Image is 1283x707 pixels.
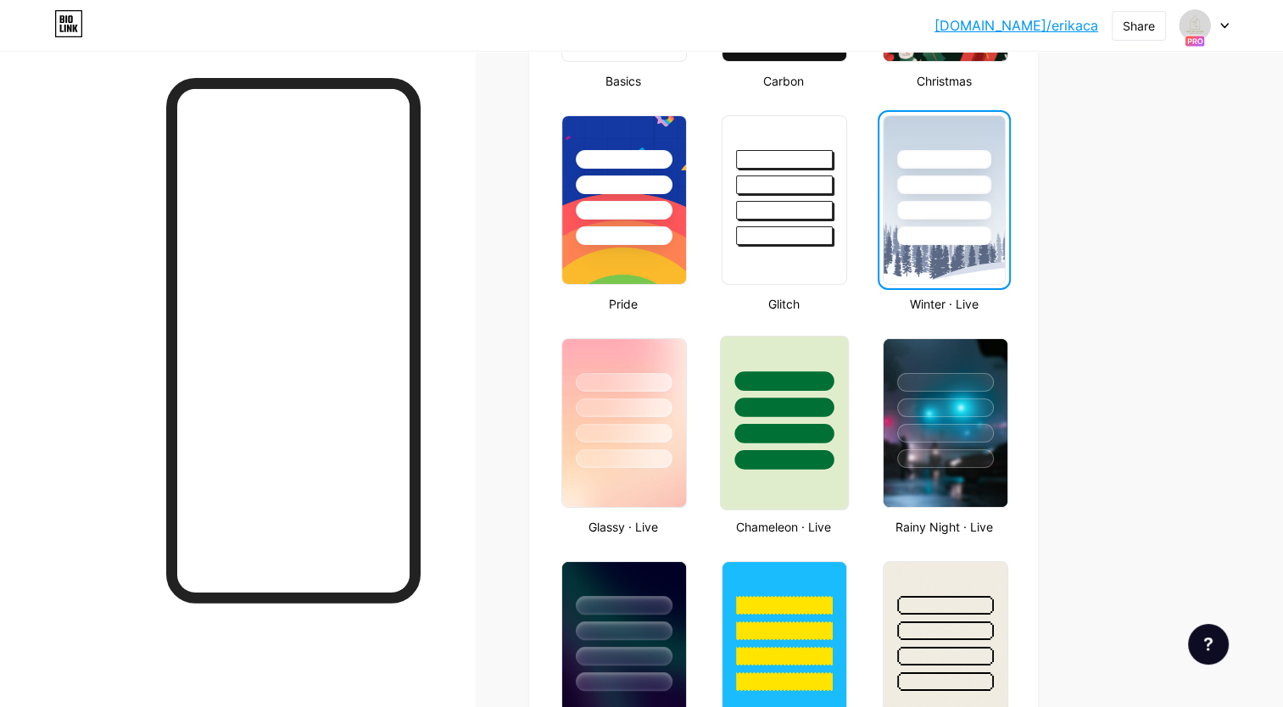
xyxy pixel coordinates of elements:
[878,295,1011,313] div: Winter · Live
[1123,17,1155,35] div: Share
[717,295,850,313] div: Glitch
[878,72,1011,90] div: Christmas
[717,72,850,90] div: Carbon
[556,518,689,536] div: Glassy · Live
[934,15,1098,36] a: [DOMAIN_NAME]/erikaca
[717,518,850,536] div: Chameleon · Live
[556,72,689,90] div: Basics
[878,518,1011,536] div: Rainy Night · Live
[1179,9,1211,42] img: Erika
[556,295,689,313] div: Pride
